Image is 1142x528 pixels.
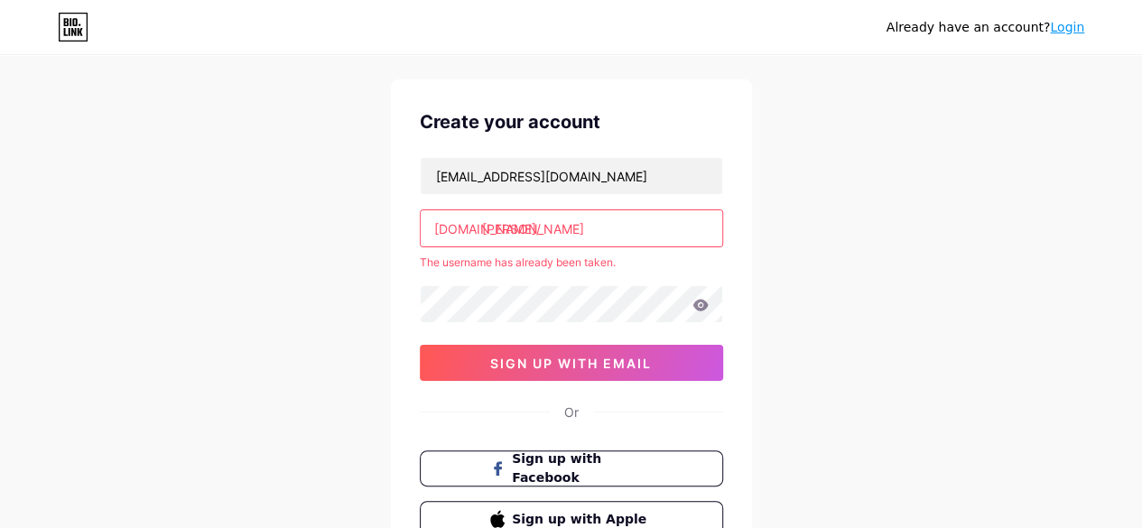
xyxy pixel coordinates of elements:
span: Sign up with Facebook [512,449,652,487]
div: Or [564,403,579,421]
input: Email [421,158,722,194]
input: username [421,210,722,246]
a: Login [1050,20,1084,34]
button: Sign up with Facebook [420,450,723,486]
div: The username has already been taken. [420,255,723,271]
div: Already have an account? [887,18,1084,37]
div: [DOMAIN_NAME]/ [434,219,541,238]
button: sign up with email [420,345,723,381]
div: Create your account [420,108,723,135]
span: sign up with email [490,356,652,371]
